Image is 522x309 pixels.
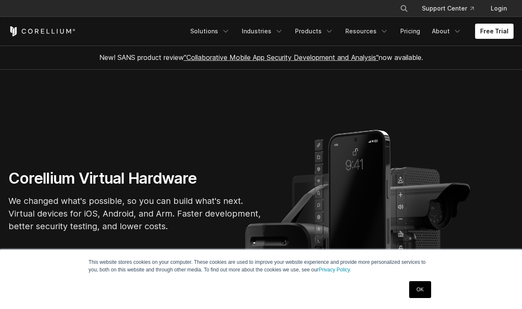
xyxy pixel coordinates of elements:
[99,53,423,62] span: New! SANS product review now available.
[8,26,76,36] a: Corellium Home
[395,24,425,39] a: Pricing
[390,1,514,16] div: Navigation Menu
[484,1,514,16] a: Login
[415,1,481,16] a: Support Center
[8,169,262,188] h1: Corellium Virtual Hardware
[319,267,351,273] a: Privacy Policy.
[427,24,467,39] a: About
[184,53,379,62] a: "Collaborative Mobile App Security Development and Analysis"
[409,281,431,298] a: OK
[185,24,235,39] a: Solutions
[475,24,514,39] a: Free Trial
[237,24,288,39] a: Industries
[8,195,262,233] p: We changed what's possible, so you can build what's next. Virtual devices for iOS, Android, and A...
[396,1,412,16] button: Search
[340,24,394,39] a: Resources
[185,24,514,39] div: Navigation Menu
[290,24,339,39] a: Products
[89,258,434,274] p: This website stores cookies on your computer. These cookies are used to improve your website expe...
